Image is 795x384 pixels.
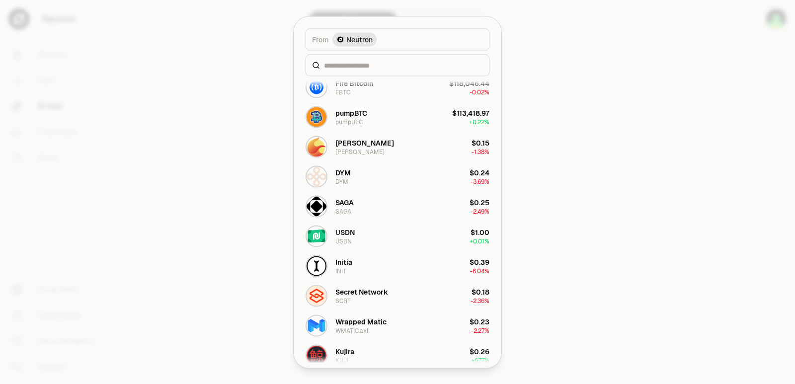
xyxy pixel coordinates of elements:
img: pumpBTC Logo [307,107,326,127]
div: SAGA [335,207,351,215]
div: pumpBTC [335,118,363,126]
span: + 6.77% [471,356,489,364]
button: USDN LogoUSDNUSDN$1.00+0.01% [300,221,495,251]
button: DYM LogoDYMDYM$0.24-3.69% [300,161,495,191]
div: $118,046.44 [449,78,489,88]
div: Fire Bitcoin [335,78,373,88]
span: -6.04% [470,267,489,275]
button: FromNeutron LogoNeutron [306,28,489,50]
div: Wrapped Matic [335,316,387,326]
span: -0.02% [470,88,489,96]
div: USDN [335,227,355,237]
div: KUJI [335,356,348,364]
img: Neutron Logo [336,35,344,43]
span: -2.49% [471,207,489,215]
button: SCRT LogoSecret NetworkSCRT$0.18-2.36% [300,281,495,310]
img: DYM Logo [307,166,326,186]
div: [PERSON_NAME] [335,148,385,155]
button: SAGA LogoSAGASAGA$0.25-2.49% [300,191,495,221]
div: USDN [335,237,352,245]
div: $0.23 [470,316,489,326]
div: Kujira [335,346,354,356]
div: DYM [335,177,348,185]
button: WMATIC.axl LogoWrapped MaticWMATIC.axl$0.23-2.27% [300,310,495,340]
span: + 0.22% [469,118,489,126]
div: $0.25 [470,197,489,207]
div: SAGA [335,197,354,207]
div: $0.24 [470,167,489,177]
button: pumpBTC LogopumpBTCpumpBTC$113,418.97+0.22% [300,102,495,132]
div: INIT [335,267,346,275]
img: LUNA Logo [307,137,326,156]
button: FBTC LogoFire BitcoinFBTC$118,046.44-0.02% [300,72,495,102]
img: SAGA Logo [307,196,326,216]
span: -1.38% [472,148,489,155]
img: KUJI Logo [307,345,326,365]
span: Neutron [346,34,373,44]
div: $0.15 [472,138,489,148]
span: + 0.01% [470,237,489,245]
div: $0.18 [472,287,489,297]
div: [PERSON_NAME] [335,138,394,148]
div: DYM [335,167,351,177]
span: -2.36% [471,297,489,305]
button: INIT LogoInitiaINIT$0.39-6.04% [300,251,495,281]
span: -3.69% [471,177,489,185]
div: $113,418.97 [452,108,489,118]
div: Initia [335,257,352,267]
div: SCRT [335,297,351,305]
img: USDN Logo [307,226,326,246]
div: $0.26 [470,346,489,356]
img: INIT Logo [307,256,326,276]
div: $1.00 [471,227,489,237]
button: LUNA Logo[PERSON_NAME][PERSON_NAME]$0.15-1.38% [300,132,495,161]
div: FBTC [335,88,350,96]
div: Secret Network [335,287,388,297]
button: KUJI LogoKujiraKUJI$0.26+6.77% [300,340,495,370]
img: FBTC Logo [307,77,326,97]
div: $0.39 [470,257,489,267]
div: pumpBTC [335,108,367,118]
span: From [312,34,328,44]
div: WMATIC.axl [335,326,368,334]
span: -2.27% [471,326,489,334]
img: SCRT Logo [307,286,326,306]
img: WMATIC.axl Logo [307,315,326,335]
